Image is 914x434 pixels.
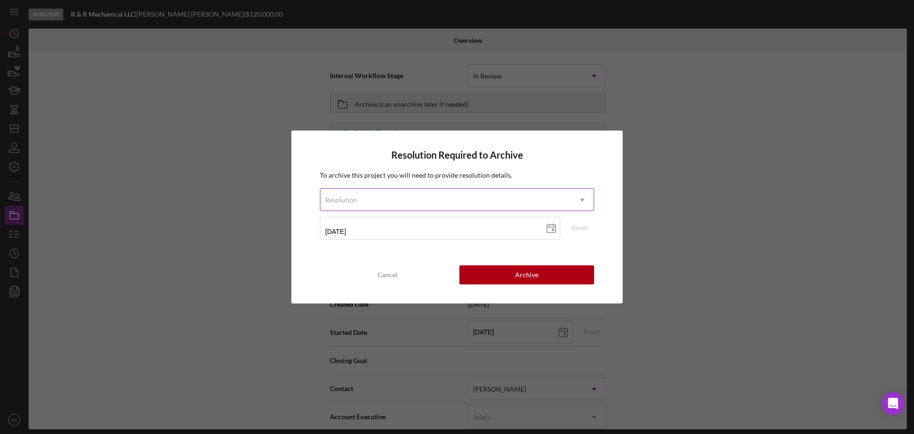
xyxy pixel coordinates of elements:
[515,265,538,284] div: Archive
[459,265,594,284] button: Archive
[320,170,594,181] p: To archive this project you will need to provide resolution details.
[378,265,397,284] div: Cancel
[882,392,904,415] div: Open Intercom Messenger
[572,221,588,235] div: Reset
[566,221,594,235] button: Reset
[325,196,357,204] div: Resolution
[320,265,455,284] button: Cancel
[320,150,594,161] h4: Resolution Required to Archive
